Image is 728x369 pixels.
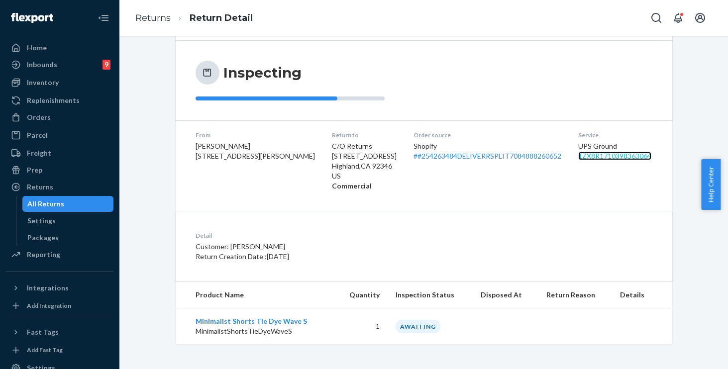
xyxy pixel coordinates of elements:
div: Inbounds [27,60,57,70]
div: Inventory [27,78,59,88]
a: Home [6,40,113,56]
div: Fast Tags [27,327,59,337]
a: Add Integration [6,300,113,312]
p: MinimalistShortsTieDyeWaveS [196,326,327,336]
strong: Commercial [332,182,372,190]
a: Replenishments [6,92,113,108]
a: 1ZX8R1710398363064 [578,152,651,160]
p: Return Creation Date : [DATE] [196,252,471,262]
th: Inspection Status [388,282,473,308]
a: Inventory [6,75,113,91]
a: All Returns [22,196,114,212]
ol: breadcrumbs [127,3,261,33]
button: Help Center [701,159,721,210]
button: Open account menu [690,8,710,28]
p: [STREET_ADDRESS] [332,151,398,161]
a: Returns [6,179,113,195]
a: Reporting [6,247,113,263]
div: All Returns [27,199,64,209]
span: UPS Ground [578,142,617,150]
th: Disposed At [473,282,538,308]
a: Parcel [6,127,113,143]
a: Freight [6,145,113,161]
a: Settings [22,213,114,229]
div: Integrations [27,283,69,293]
a: Packages [22,230,114,246]
button: Fast Tags [6,324,113,340]
div: Orders [27,112,51,122]
div: Parcel [27,130,48,140]
a: Return Detail [190,12,253,23]
a: Orders [6,109,113,125]
div: Freight [27,148,51,158]
div: Packages [27,233,59,243]
div: Returns [27,182,53,192]
th: Product Name [176,282,335,308]
a: Minimalist Shorts Tie Dye Wave S [196,317,307,325]
h3: Inspecting [223,64,302,82]
span: [PERSON_NAME] [STREET_ADDRESS][PERSON_NAME] [196,142,315,160]
div: Home [27,43,47,53]
th: Return Reason [538,282,613,308]
a: ##254263484DELIVERRSPLIT7084888260652 [414,152,561,160]
p: C/O Returns [332,141,398,151]
button: Close Navigation [94,8,113,28]
div: 9 [103,60,110,70]
a: Add Fast Tag [6,344,113,356]
div: Reporting [27,250,60,260]
td: 1 [335,308,388,345]
div: Prep [27,165,42,175]
div: Settings [27,216,56,226]
dt: Return to [332,131,398,139]
a: Returns [135,12,171,23]
button: Integrations [6,280,113,296]
div: Replenishments [27,95,80,105]
dt: Service [578,131,652,139]
p: Customer: [PERSON_NAME] [196,242,471,252]
dt: From [196,131,316,139]
dt: Detail [196,231,471,240]
div: AWAITING [396,320,440,333]
button: Open Search Box [646,8,666,28]
th: Details [612,282,672,308]
a: Prep [6,162,113,178]
div: Add Integration [27,301,71,310]
th: Quantity [335,282,388,308]
button: Open notifications [668,8,688,28]
dt: Order source [414,131,562,139]
p: Highland , CA 92346 [332,161,398,171]
img: Flexport logo [11,13,53,23]
div: Add Fast Tag [27,346,63,354]
p: US [332,171,398,181]
div: Shopify [414,141,562,161]
a: Inbounds9 [6,57,113,73]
